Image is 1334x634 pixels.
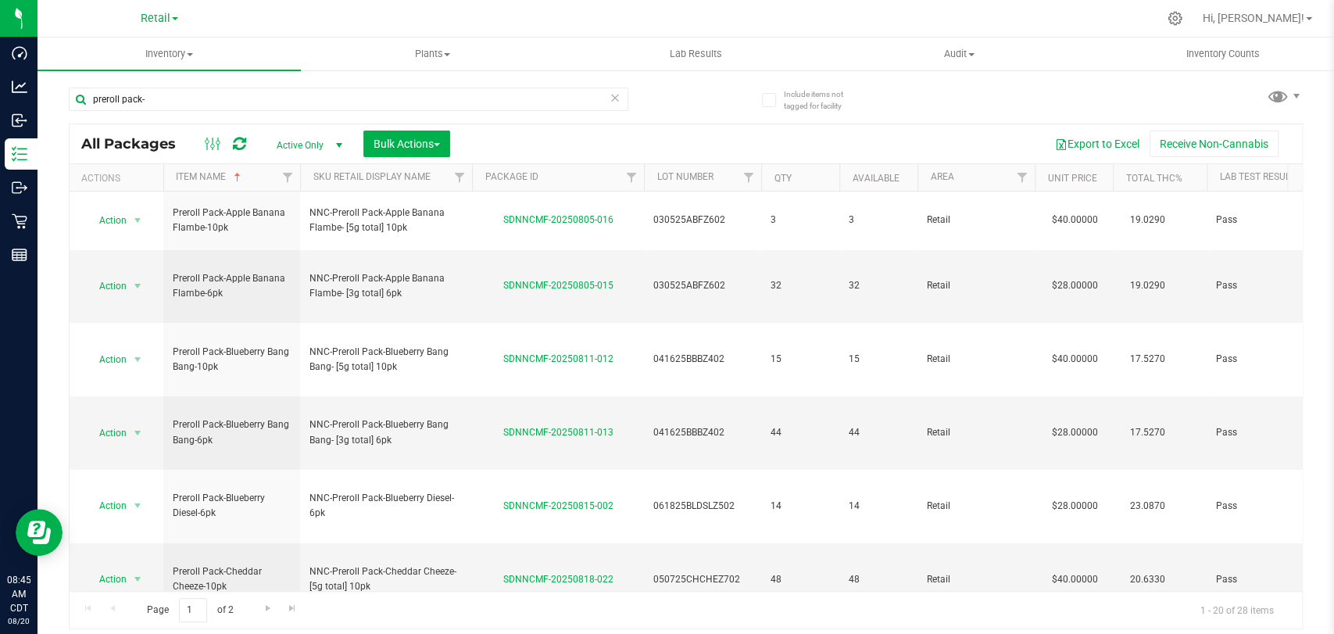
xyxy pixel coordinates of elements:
[1188,598,1286,621] span: 1 - 20 of 28 items
[173,206,291,235] span: Preroll Pack-Apple Banana Flambe-10pk
[1044,495,1106,518] span: $28.00000
[1044,274,1106,297] span: $28.00000
[12,79,27,95] inline-svg: Analytics
[128,275,148,297] span: select
[128,422,148,444] span: select
[128,568,148,590] span: select
[503,353,613,364] a: SDNNCMF-20250811-012
[173,491,291,521] span: Preroll Pack-Blueberry Diesel-6pk
[1122,348,1173,371] span: 17.5270
[12,213,27,229] inline-svg: Retail
[16,509,63,556] iframe: Resource center
[771,499,830,514] span: 14
[771,572,830,587] span: 48
[1122,209,1173,231] span: 19.0290
[85,210,127,231] span: Action
[783,88,861,112] span: Include items not tagged for facility
[503,427,613,438] a: SDNNCMF-20250811-013
[128,495,148,517] span: select
[849,213,908,227] span: 3
[1150,131,1279,157] button: Receive Non-Cannabis
[256,598,279,619] a: Go to the next page
[653,572,752,587] span: 050725CHCHEZ702
[1219,171,1293,182] a: Lab Test Result
[771,425,830,440] span: 44
[301,38,564,70] a: Plants
[176,171,244,182] a: Item Name
[309,491,463,521] span: NNC-Preroll Pack-Blueberry Diesel-6pk
[38,47,301,61] span: Inventory
[1122,274,1173,297] span: 19.0290
[1216,499,1314,514] span: Pass
[927,352,1025,367] span: Retail
[141,12,170,25] span: Retail
[85,349,127,371] span: Action
[309,271,463,301] span: NNC-Preroll Pack-Apple Banana Flambe- [3g total] 6pk
[618,164,644,191] a: Filter
[1203,12,1304,24] span: Hi, [PERSON_NAME]!
[302,47,563,61] span: Plants
[485,171,538,182] a: Package ID
[309,564,463,594] span: NNC-Preroll Pack-Cheddar Cheeze- [5g total] 10pk
[930,171,953,182] a: Area
[7,573,30,615] p: 08:45 AM CDT
[653,213,752,227] span: 030525ABFZ602
[12,113,27,128] inline-svg: Inbound
[134,598,246,622] span: Page of 2
[1045,131,1150,157] button: Export to Excel
[1164,47,1280,61] span: Inventory Counts
[656,171,713,182] a: Lot Number
[1044,421,1106,444] span: $28.00000
[1044,348,1106,371] span: $40.00000
[653,425,752,440] span: 041625BBBZ402
[1216,425,1314,440] span: Pass
[309,345,463,374] span: NNC-Preroll Pack-Blueberry Bang Bang- [5g total] 10pk
[1122,495,1173,518] span: 23.0870
[774,173,791,184] a: Qty
[446,164,472,191] a: Filter
[1125,173,1182,184] a: Total THC%
[849,499,908,514] span: 14
[771,352,830,367] span: 15
[12,180,27,195] inline-svg: Outbound
[69,88,628,111] input: Search Package ID, Item Name, SKU, Lot or Part Number...
[7,615,30,627] p: 08/20
[12,45,27,61] inline-svg: Dashboard
[653,499,752,514] span: 061825BLDSLZ502
[85,568,127,590] span: Action
[85,495,127,517] span: Action
[849,572,908,587] span: 48
[309,206,463,235] span: NNC-Preroll Pack-Apple Banana Flambe- [5g total] 10pk
[849,352,908,367] span: 15
[281,598,304,619] a: Go to the last page
[81,173,157,184] div: Actions
[828,47,1090,61] span: Audit
[503,500,613,511] a: SDNNCMF-20250815-002
[653,352,752,367] span: 041625BBBZ402
[173,345,291,374] span: Preroll Pack-Blueberry Bang Bang-10pk
[649,47,743,61] span: Lab Results
[85,422,127,444] span: Action
[128,349,148,371] span: select
[1216,352,1314,367] span: Pass
[927,278,1025,293] span: Retail
[309,417,463,447] span: NNC-Preroll Pack-Blueberry Bang Bang- [3g total] 6pk
[12,247,27,263] inline-svg: Reports
[85,275,127,297] span: Action
[927,572,1025,587] span: Retail
[849,278,908,293] span: 32
[564,38,828,70] a: Lab Results
[852,173,899,184] a: Available
[610,88,621,108] span: Clear
[1216,278,1314,293] span: Pass
[503,280,613,291] a: SDNNCMF-20250805-015
[179,598,207,622] input: 1
[173,417,291,447] span: Preroll Pack-Blueberry Bang Bang-6pk
[849,425,908,440] span: 44
[274,164,300,191] a: Filter
[173,271,291,301] span: Preroll Pack-Apple Banana Flambe-6pk
[927,425,1025,440] span: Retail
[173,564,291,594] span: Preroll Pack-Cheddar Cheeze-10pk
[927,499,1025,514] span: Retail
[1122,568,1173,591] span: 20.6330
